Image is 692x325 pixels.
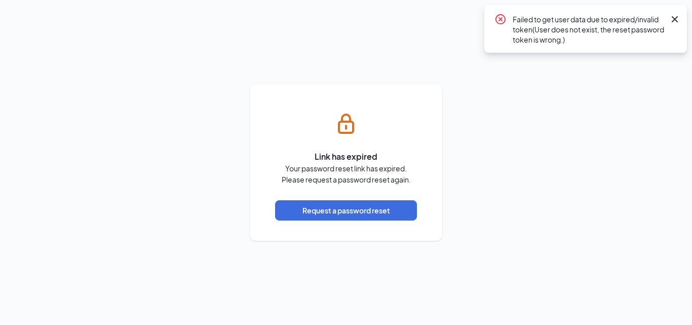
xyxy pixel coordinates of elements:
svg: Cross [669,13,681,25]
span: Please request a password reset again. [282,174,411,185]
svg: CrossCircle [494,13,507,25]
div: Failed to get user data due to expired/invalid token(User does not exist, the reset password toke... [513,13,665,45]
button: Request a password reset [275,200,417,221]
svg: Lock [334,112,358,136]
span: Link has expired [315,150,377,163]
span: Your password reset link has expired. [285,163,407,174]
